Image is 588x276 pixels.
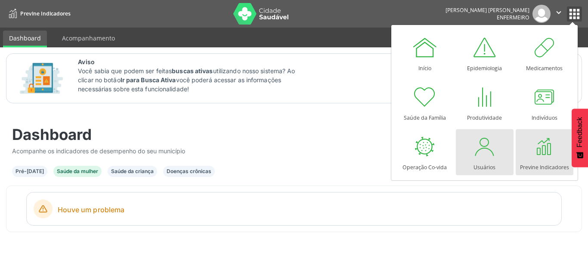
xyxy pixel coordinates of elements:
[497,14,529,21] span: Enfermeiro
[532,5,551,23] img: img
[516,129,573,175] a: Previne Indicadores
[56,31,121,46] a: Acompanhamento
[396,30,454,76] a: Início
[3,31,47,47] a: Dashboard
[456,129,514,175] a: Usuários
[576,117,584,147] span: Feedback
[446,6,529,14] div: [PERSON_NAME] [PERSON_NAME]
[456,80,514,126] a: Produtividade
[554,8,563,17] i: 
[456,30,514,76] a: Epidemiologia
[516,80,573,126] a: Indivíduos
[572,109,588,167] button: Feedback - Mostrar pesquisa
[17,59,66,98] img: Imagem de CalloutCard
[78,66,306,93] p: Você sabia que podem ser feitas utilizando nosso sistema? Ao clicar no botão você poderá acessar ...
[78,57,306,66] span: Aviso
[396,80,454,126] a: Saúde da Família
[12,125,576,143] div: Dashboard
[15,167,44,175] div: Pré-[DATE]
[121,76,176,84] strong: Ir para Busca Ativa
[172,67,213,74] strong: buscas ativas
[58,205,554,215] span: Houve um problema
[396,129,454,175] a: Operação Co-vida
[111,167,154,175] div: Saúde da criança
[57,167,98,175] div: Saúde da mulher
[20,10,71,17] span: Previne Indicadores
[567,6,582,22] button: apps
[167,167,211,175] div: Doenças crônicas
[12,146,576,155] div: Acompanhe os indicadores de desempenho do seu município
[516,30,573,76] a: Medicamentos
